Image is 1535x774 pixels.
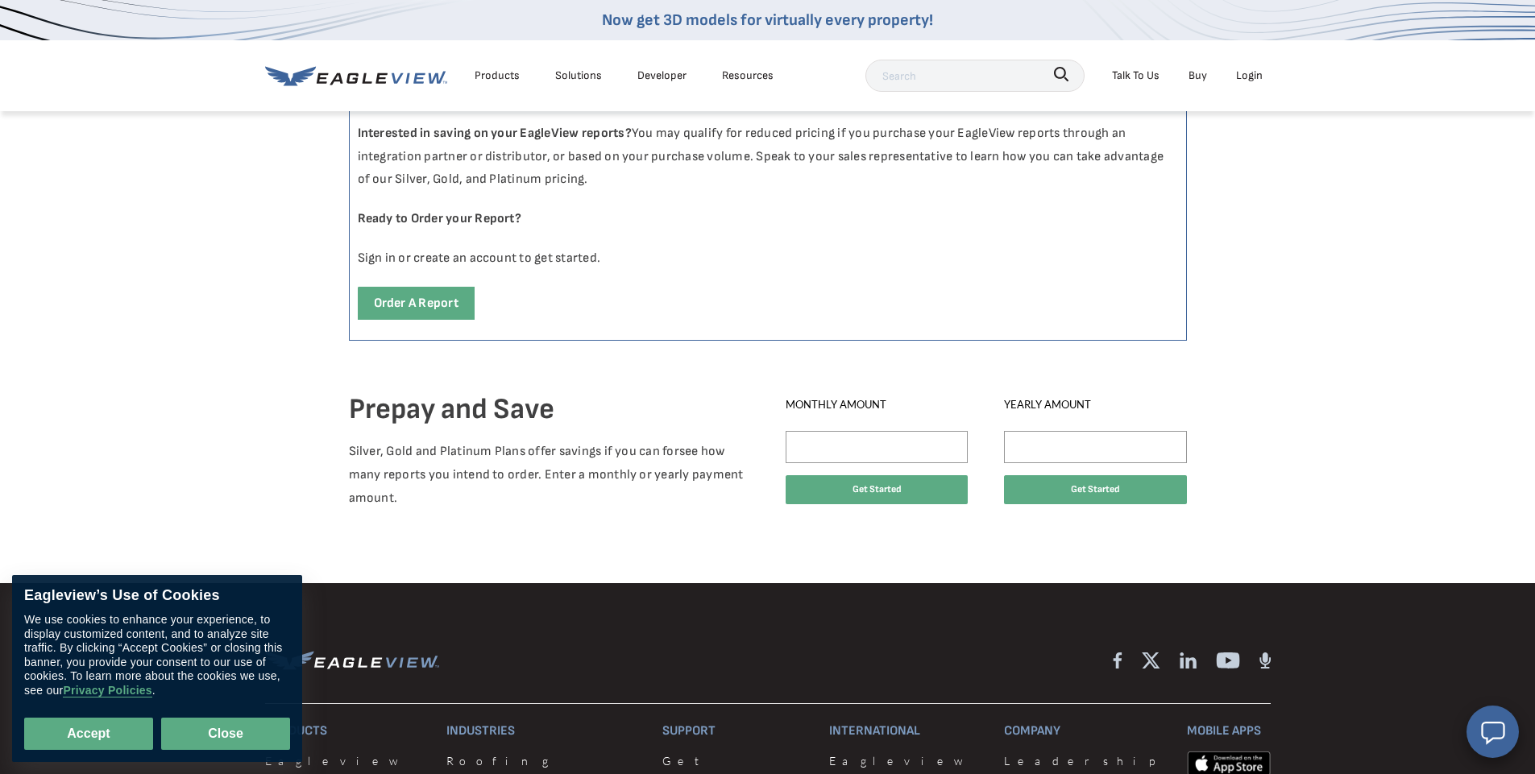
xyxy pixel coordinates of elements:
[350,239,1186,279] p: Sign in or create an account to get started.
[786,475,968,504] button: Get Started
[602,10,933,30] a: Now get 3D models for virtually every property!
[161,718,290,750] button: Close
[1004,751,1167,771] a: Leadership
[786,397,968,412] label: Monthly Amount
[1189,65,1207,85] a: Buy
[1187,723,1271,739] h3: Mobile Apps
[358,287,475,320] a: Order a report
[358,211,521,226] strong: Ready to Order your Report?
[349,441,750,510] p: Silver, Gold and Platinum Plans offer savings if you can forsee how many reports you intend to or...
[475,65,520,85] div: Products
[829,723,985,739] h3: International
[349,391,750,429] h4: Prepay and Save
[662,723,810,739] h3: Support
[350,114,1186,200] p: You may qualify for reduced pricing if you purchase your EagleView reports through an integration...
[265,723,428,739] h3: Products
[1004,397,1186,412] label: Yearly Amount
[446,723,643,739] h3: Industries
[24,587,290,605] div: Eagleview’s Use of Cookies
[1004,723,1167,739] h3: Company
[24,613,290,697] div: We use cookies to enhance your experience, to display customized content, and to analyze site tra...
[555,65,602,85] div: Solutions
[446,751,643,771] a: Roofing
[1112,65,1160,85] div: Talk To Us
[637,65,687,85] a: Developer
[1467,706,1519,758] button: Open chat window
[865,60,1085,92] input: Search
[358,126,632,141] strong: Interested in saving on your EagleView reports?
[1004,475,1186,504] button: Get Started
[1236,65,1263,85] div: Login
[24,718,153,750] button: Accept
[722,65,774,85] div: Resources
[63,684,151,697] a: Privacy Policies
